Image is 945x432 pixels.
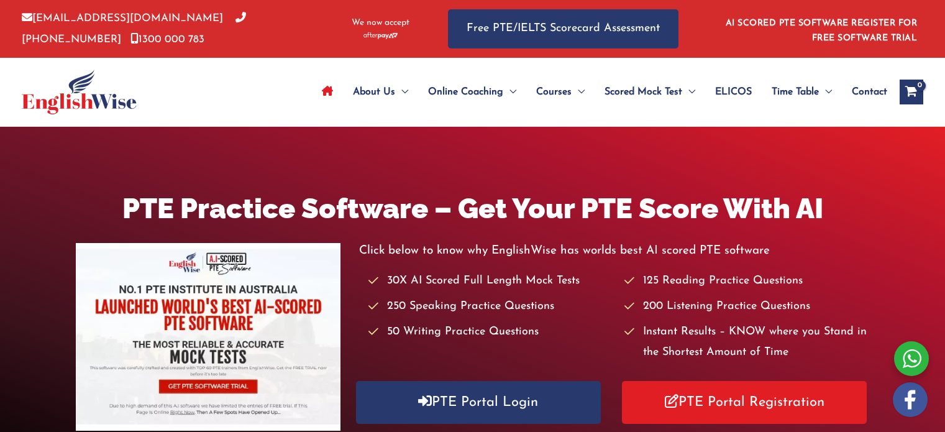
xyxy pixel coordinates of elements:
a: Scored Mock TestMenu Toggle [595,70,705,114]
span: Menu Toggle [503,70,516,114]
span: We now accept [352,17,409,29]
li: 200 Listening Practice Questions [624,296,869,317]
span: Menu Toggle [682,70,695,114]
span: Time Table [772,70,819,114]
span: ELICOS [715,70,752,114]
span: Menu Toggle [572,70,585,114]
li: 250 Speaking Practice Questions [368,296,613,317]
li: Instant Results – KNOW where you Stand in the Shortest Amount of Time [624,322,869,364]
a: About UsMenu Toggle [343,70,418,114]
a: PTE Portal Registration [622,381,867,424]
a: 1300 000 783 [130,34,204,45]
img: white-facebook.png [893,382,928,417]
span: Menu Toggle [395,70,408,114]
a: View Shopping Cart, empty [900,80,923,104]
p: Click below to know why EnglishWise has worlds best AI scored PTE software [359,241,870,261]
a: Contact [842,70,887,114]
span: Menu Toggle [819,70,832,114]
span: About Us [353,70,395,114]
li: 30X AI Scored Full Length Mock Tests [368,271,613,292]
aside: Header Widget 1 [718,9,923,49]
span: Online Coaching [428,70,503,114]
a: Free PTE/IELTS Scorecard Assessment [448,9,678,48]
img: cropped-ew-logo [22,70,137,114]
h1: PTE Practice Software – Get Your PTE Score With AI [76,189,870,228]
img: pte-institute-main [76,243,340,431]
a: [PHONE_NUMBER] [22,13,246,44]
li: 50 Writing Practice Questions [368,322,613,342]
a: Online CoachingMenu Toggle [418,70,526,114]
a: AI SCORED PTE SOFTWARE REGISTER FOR FREE SOFTWARE TRIAL [726,19,918,43]
a: ELICOS [705,70,762,114]
img: Afterpay-Logo [363,32,398,39]
a: [EMAIL_ADDRESS][DOMAIN_NAME] [22,13,223,24]
nav: Site Navigation: Main Menu [312,70,887,114]
li: 125 Reading Practice Questions [624,271,869,292]
a: PTE Portal Login [356,381,601,424]
span: Contact [852,70,887,114]
span: Scored Mock Test [605,70,682,114]
a: CoursesMenu Toggle [526,70,595,114]
span: Courses [536,70,572,114]
a: Time TableMenu Toggle [762,70,842,114]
